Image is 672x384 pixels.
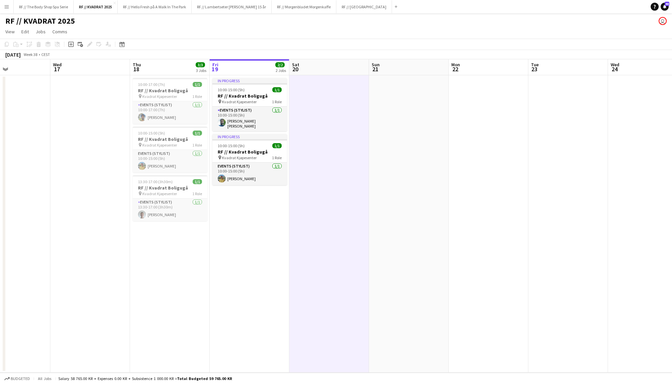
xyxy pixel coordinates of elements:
[138,82,165,87] span: 10:00-17:00 (7h)
[21,29,29,35] span: Edit
[133,101,207,124] app-card-role: Events (Stylist)1/110:00-17:00 (7h)[PERSON_NAME]
[192,191,202,196] span: 1 Role
[292,62,299,68] span: Sat
[336,0,392,13] button: RF // [GEOGRAPHIC_DATA]
[133,136,207,142] h3: RF // Kvadrat Boligugå
[36,29,46,35] span: Jobs
[133,127,207,173] app-job-card: 10:00-15:00 (5h)1/1RF // Kvadrat Boligugå Kvadrat Kjøpesenter1 RoleEvents (Stylist)1/110:00-15:00...
[275,62,285,67] span: 2/2
[451,62,460,68] span: Mon
[272,99,282,104] span: 1 Role
[22,52,39,57] span: Week 38
[272,0,336,13] button: RF // Morgenbladet Morgenkaffe
[3,27,17,36] a: View
[5,51,21,58] div: [DATE]
[531,62,539,68] span: Tue
[142,191,177,196] span: Kvadrat Kjøpesenter
[372,62,380,68] span: Sun
[450,65,460,73] span: 22
[53,62,62,68] span: Wed
[50,27,70,36] a: Comms
[659,17,667,25] app-user-avatar: Marit Holvik
[193,82,202,87] span: 1/1
[218,87,245,92] span: 10:00-15:00 (5h)
[142,143,177,148] span: Kvadrat Kjøpesenter
[611,62,619,68] span: Wed
[41,52,50,57] div: CEST
[212,134,287,185] app-job-card: In progress10:00-15:00 (5h)1/1RF // Kvadrat Boligugå Kvadrat Kjøpesenter1 RoleEvents (Stylist)1/1...
[212,93,287,99] h3: RF // Kvadrat Boligugå
[192,143,202,148] span: 1 Role
[192,0,272,13] button: RF // Lambertseter [PERSON_NAME] 15 år
[118,0,192,13] button: RF // Hello Fresh på A Walk In The Park
[11,376,30,381] span: Budgeted
[19,27,32,36] a: Edit
[212,78,287,131] app-job-card: In progress10:00-15:00 (5h)1/1RF // Kvadrat Boligugå Kvadrat Kjøpesenter1 RoleEvents (Stylist)1/1...
[212,62,218,68] span: Fri
[133,78,207,124] app-job-card: 10:00-17:00 (7h)1/1RF // Kvadrat Boligugå Kvadrat Kjøpesenter1 RoleEvents (Stylist)1/110:00-17:00...
[52,65,62,73] span: 17
[14,0,74,13] button: RF // The Body Shop Spa Serie
[133,88,207,94] h3: RF // Kvadrat Boligugå
[291,65,299,73] span: 20
[196,62,205,67] span: 3/3
[3,375,31,382] button: Budgeted
[58,376,232,381] div: Salary 58 765.00 KR + Expenses 0.00 KR + Subsistence 1 000.00 KR =
[192,94,202,99] span: 1 Role
[211,65,218,73] span: 19
[222,155,257,160] span: Kvadrat Kjøpesenter
[33,27,48,36] a: Jobs
[218,143,245,148] span: 10:00-15:00 (5h)
[37,376,53,381] span: All jobs
[177,376,232,381] span: Total Budgeted 59 765.00 KR
[212,163,287,185] app-card-role: Events (Stylist)1/110:00-15:00 (5h)[PERSON_NAME]
[276,68,286,73] div: 2 Jobs
[212,134,287,139] div: In progress
[193,179,202,184] span: 1/1
[212,78,287,83] div: In progress
[138,179,173,184] span: 13:30-17:00 (3h30m)
[5,29,15,35] span: View
[5,16,75,26] h1: RF // KVADRAT 2025
[193,131,202,136] span: 1/1
[138,131,165,136] span: 10:00-15:00 (5h)
[661,3,669,11] a: 40
[133,175,207,221] app-job-card: 13:30-17:00 (3h30m)1/1RF // Kvadrat Boligugå Kvadrat Kjøpesenter1 RoleEvents (Stylist)1/113:30-17...
[222,99,257,104] span: Kvadrat Kjøpesenter
[212,149,287,155] h3: RF // Kvadrat Boligugå
[133,150,207,173] app-card-role: Events (Stylist)1/110:00-15:00 (5h)[PERSON_NAME]
[212,107,287,131] app-card-role: Events (Stylist)1/110:00-15:00 (5h)[PERSON_NAME] [PERSON_NAME]
[52,29,67,35] span: Comms
[132,65,141,73] span: 18
[142,94,177,99] span: Kvadrat Kjøpesenter
[196,68,206,73] div: 3 Jobs
[272,87,282,92] span: 1/1
[272,143,282,148] span: 1/1
[74,0,118,13] button: RF // KVADRAT 2025
[665,2,669,6] span: 40
[272,155,282,160] span: 1 Role
[133,198,207,221] app-card-role: Events (Stylist)1/113:30-17:00 (3h30m)[PERSON_NAME]
[371,65,380,73] span: 21
[530,65,539,73] span: 23
[610,65,619,73] span: 24
[133,185,207,191] h3: RF // Kvadrat Boligugå
[133,62,141,68] span: Thu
